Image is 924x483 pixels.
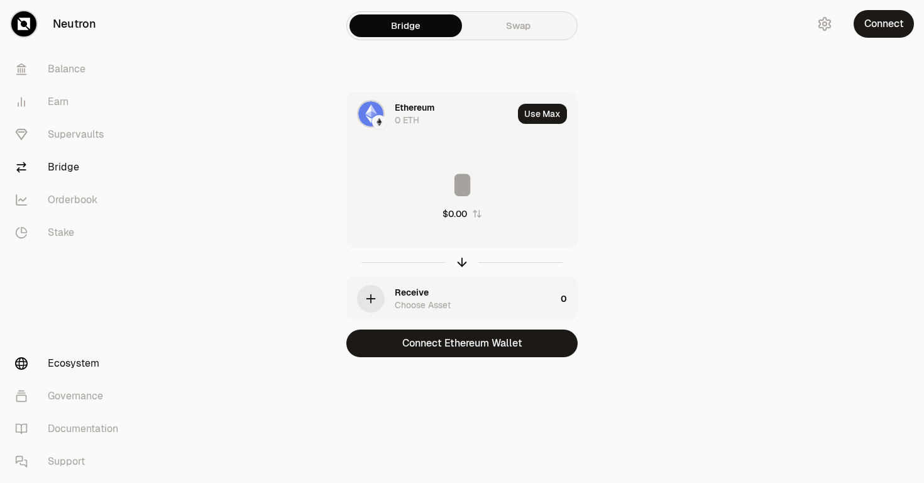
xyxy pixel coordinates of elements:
a: Ecosystem [5,347,136,380]
a: Bridge [5,151,136,184]
a: Earn [5,86,136,118]
a: Balance [5,53,136,86]
button: Connect Ethereum Wallet [346,330,578,357]
a: Stake [5,216,136,249]
a: Governance [5,380,136,413]
div: ETH LogoEthereum LogoEthereum0 ETH [347,92,513,135]
button: Connect [854,10,914,38]
div: $0.00 [443,208,467,220]
img: ETH Logo [358,101,383,126]
a: Bridge [349,14,462,37]
button: ReceiveChoose Asset0 [347,277,577,320]
div: ReceiveChoose Asset [347,277,556,320]
a: Orderbook [5,184,136,216]
div: Choose Asset [395,299,451,311]
a: Documentation [5,413,136,445]
div: 0 ETH [395,114,419,126]
a: Supervaults [5,118,136,151]
div: 0 [561,277,577,320]
button: Use Max [518,104,567,124]
a: Support [5,445,136,478]
div: Receive [395,286,429,299]
a: Swap [462,14,575,37]
img: Ethereum Logo [373,116,385,128]
button: $0.00 [443,208,482,220]
div: Ethereum [395,101,434,114]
